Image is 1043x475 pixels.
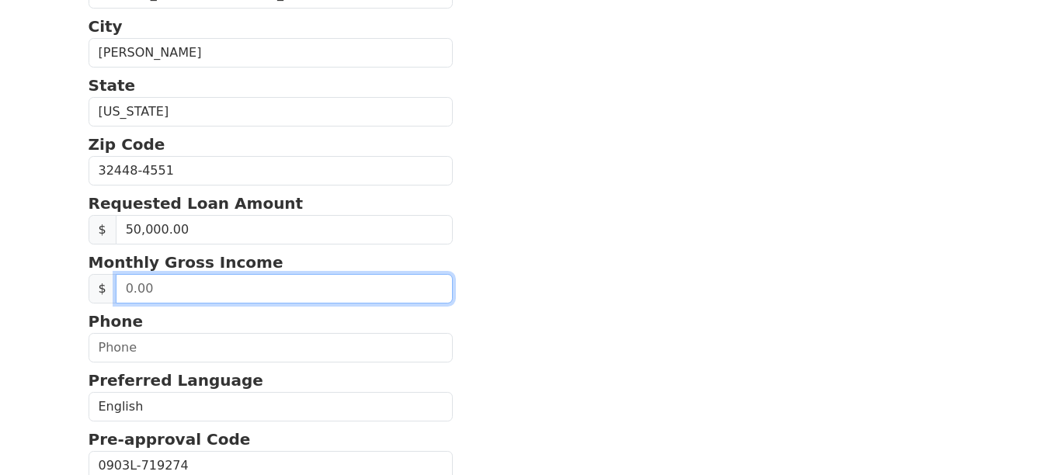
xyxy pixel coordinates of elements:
strong: State [89,76,136,95]
p: Monthly Gross Income [89,251,454,274]
strong: Preferred Language [89,371,263,390]
span: $ [89,274,116,303]
input: Phone [89,333,454,362]
span: $ [89,215,116,244]
strong: Pre-approval Code [89,430,251,449]
strong: Requested Loan Amount [89,194,304,213]
input: City [89,38,454,68]
strong: Zip Code [89,135,165,154]
input: 0.00 [116,274,454,303]
strong: City [89,17,123,36]
input: Requested Loan Amount [116,215,454,244]
strong: Phone [89,312,143,331]
input: Zip Code [89,156,454,185]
